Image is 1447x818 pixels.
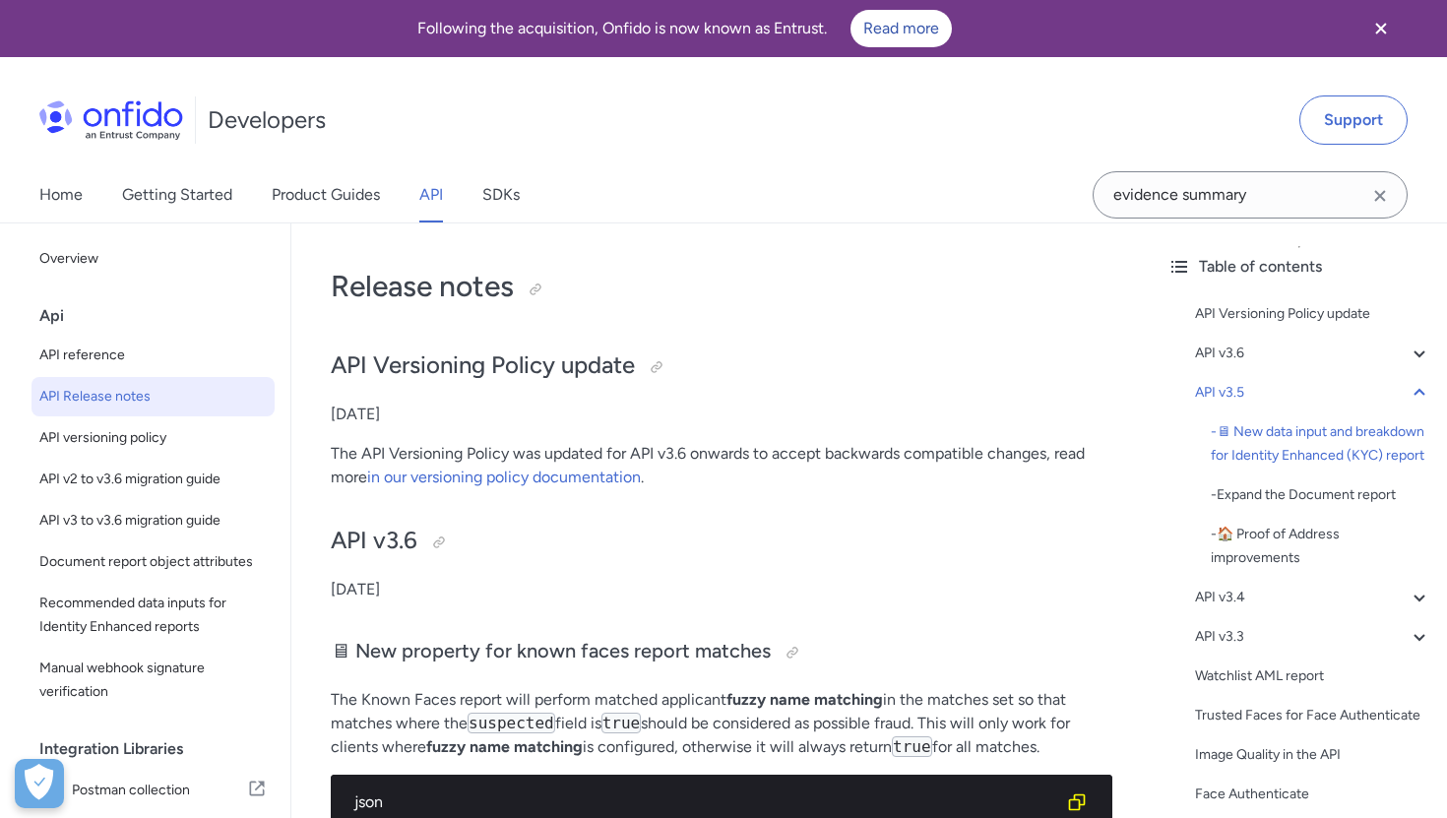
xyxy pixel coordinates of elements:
[1195,783,1431,806] a: Face Authenticate
[1195,743,1431,767] a: Image Quality in the API
[1369,17,1393,40] svg: Close banner
[1195,664,1431,688] a: Watchlist AML report
[601,713,642,733] code: true
[367,468,641,486] a: in our versioning policy documentation
[331,578,1112,601] p: [DATE]
[24,10,1345,47] div: Following the acquisition, Onfido is now known as Entrust.
[15,759,64,808] div: Cookie Preferences
[1195,342,1431,365] a: API v3.6
[892,736,932,757] code: true
[1195,625,1431,649] a: API v3.3
[39,296,283,336] div: Api
[419,167,443,222] a: API
[468,713,555,733] code: suspected
[1167,255,1431,279] div: Table of contents
[31,542,275,582] a: Document report object attributes
[39,729,283,769] div: Integration Libraries
[1211,483,1431,507] div: - Expand the Document report
[31,649,275,712] a: Manual webhook signature verification
[850,10,952,47] a: Read more
[39,468,267,491] span: API v2 to v3.6 migration guide
[39,385,267,409] span: API Release notes
[1195,302,1431,326] a: API Versioning Policy update
[39,247,267,271] span: Overview
[331,525,1112,558] h2: API v3.6
[331,349,1112,383] h2: API Versioning Policy update
[31,584,275,647] a: Recommended data inputs for Identity Enhanced reports
[39,426,267,450] span: API versioning policy
[482,167,520,222] a: SDKs
[31,460,275,499] a: API v2 to v3.6 migration guide
[1211,523,1431,570] div: - 🏠 Proof of Address improvements
[331,403,1112,426] p: [DATE]
[39,592,267,639] span: Recommended data inputs for Identity Enhanced reports
[331,442,1112,489] p: The API Versioning Policy was updated for API v3.6 onwards to accept backwards compatible changes...
[354,790,1057,814] div: json
[331,267,1112,306] h1: Release notes
[1195,586,1431,609] a: API v3.4
[1211,483,1431,507] a: -Expand the Document report
[39,344,267,367] span: API reference
[31,501,275,540] a: API v3 to v3.6 migration guide
[726,690,883,709] strong: fuzzy name matching
[15,759,64,808] button: Open Preferences
[39,167,83,222] a: Home
[331,637,1112,668] h3: 🖥 New property for known faces report matches
[331,688,1112,759] p: The Known Faces report will perform matched applicant in the matches set so that matches where th...
[1195,704,1431,727] a: Trusted Faces for Face Authenticate
[1195,381,1431,405] a: API v3.5
[272,167,380,222] a: Product Guides
[31,377,275,416] a: API Release notes
[426,737,583,756] strong: fuzzy name matching
[1211,420,1431,468] div: - 🖥 New data input and breakdown for Identity Enhanced (KYC) report
[31,769,275,812] a: IconPostman collectionPostman collection
[1368,184,1392,208] svg: Clear search field button
[39,657,267,704] span: Manual webhook signature verification
[39,100,183,140] img: Onfido Logo
[122,167,232,222] a: Getting Started
[1093,171,1408,219] input: Onfido search input field
[1211,420,1431,468] a: -🖥 New data input and breakdown for Identity Enhanced (KYC) report
[39,509,267,533] span: API v3 to v3.6 migration guide
[31,418,275,458] a: API versioning policy
[72,777,247,804] span: Postman collection
[31,239,275,279] a: Overview
[31,336,275,375] a: API reference
[39,550,267,574] span: Document report object attributes
[1345,4,1417,53] button: Close banner
[208,104,326,136] h1: Developers
[1299,95,1408,145] a: Support
[1211,523,1431,570] a: -🏠 Proof of Address improvements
